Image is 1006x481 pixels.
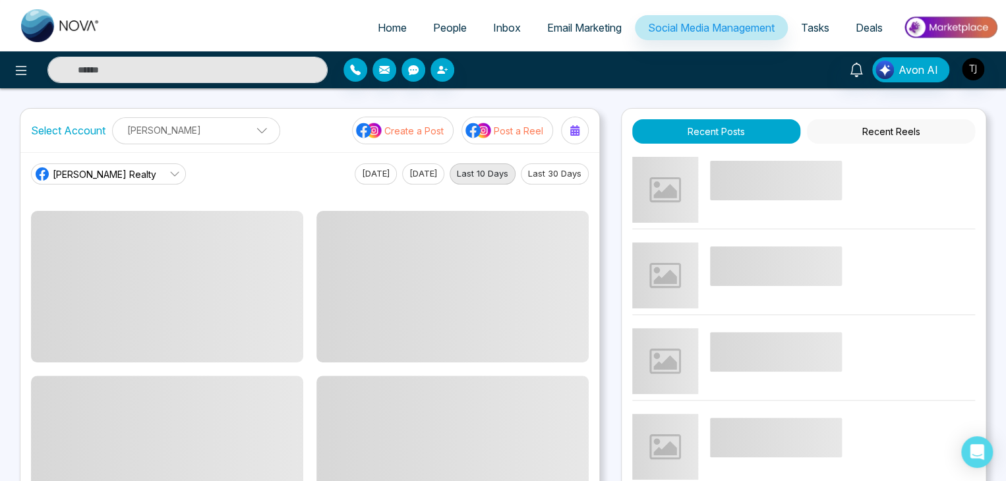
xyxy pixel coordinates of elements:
[807,119,975,144] button: Recent Reels
[801,21,829,34] span: Tasks
[31,123,105,138] label: Select Account
[450,163,516,184] button: Last 10 Days
[961,436,993,468] div: Open Intercom Messenger
[356,122,382,139] img: social-media-icon
[53,167,156,181] span: [PERSON_NAME] Realty
[465,122,492,139] img: social-media-icon
[384,124,444,138] p: Create a Post
[899,62,938,78] span: Avon AI
[843,15,896,40] a: Deals
[121,119,272,141] p: [PERSON_NAME]
[788,15,843,40] a: Tasks
[494,124,543,138] p: Post a Reel
[534,15,635,40] a: Email Marketing
[461,117,553,144] button: social-media-iconPost a Reel
[420,15,480,40] a: People
[521,163,589,184] button: Last 30 Days
[875,61,894,79] img: Lead Flow
[21,9,100,42] img: Nova CRM Logo
[632,119,800,144] button: Recent Posts
[856,21,883,34] span: Deals
[635,15,788,40] a: Social Media Management
[872,57,949,82] button: Avon AI
[962,58,984,80] img: User Avatar
[365,15,420,40] a: Home
[433,21,467,34] span: People
[402,163,444,184] button: [DATE]
[378,21,407,34] span: Home
[355,163,397,184] button: [DATE]
[352,117,454,144] button: social-media-iconCreate a Post
[547,21,622,34] span: Email Marketing
[902,13,998,42] img: Market-place.gif
[648,21,775,34] span: Social Media Management
[493,21,521,34] span: Inbox
[480,15,534,40] a: Inbox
